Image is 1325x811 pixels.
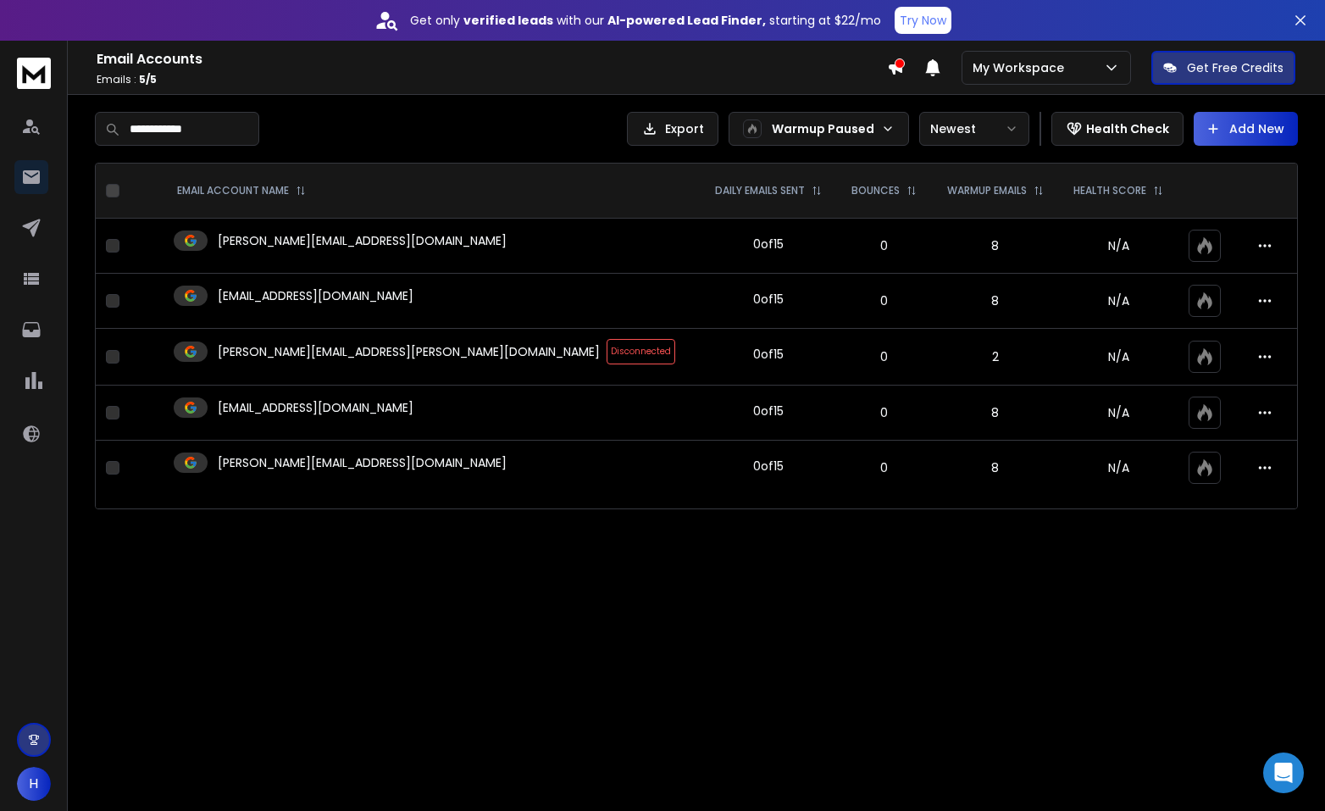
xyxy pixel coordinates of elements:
td: 8 [932,441,1059,496]
p: WARMUP EMAILS [947,184,1027,197]
div: 0 of 15 [753,291,784,308]
p: HEALTH SCORE [1073,184,1146,197]
p: 0 [847,292,922,309]
button: H [17,767,51,801]
p: My Workspace [973,59,1071,76]
p: [PERSON_NAME][EMAIL_ADDRESS][PERSON_NAME][DOMAIN_NAME] [218,343,600,360]
p: BOUNCES [851,184,900,197]
div: 0 of 15 [753,236,784,253]
p: Emails : [97,73,887,86]
button: Try Now [895,7,951,34]
p: 0 [847,404,922,421]
div: 0 of 15 [753,346,784,363]
div: 0 of 15 [753,458,784,475]
div: 0 of 15 [753,403,784,419]
button: Export [627,112,718,146]
p: N/A [1069,237,1169,254]
button: Newest [919,112,1029,146]
p: N/A [1069,292,1169,309]
strong: AI-powered Lead Finder, [607,12,766,29]
p: 0 [847,459,922,476]
p: 0 [847,348,922,365]
p: Warmup Paused [772,120,874,137]
p: [PERSON_NAME][EMAIL_ADDRESS][DOMAIN_NAME] [218,232,507,249]
p: DAILY EMAILS SENT [715,184,805,197]
p: 0 [847,237,922,254]
td: 8 [932,386,1059,441]
p: [PERSON_NAME][EMAIL_ADDRESS][DOMAIN_NAME] [218,454,507,471]
button: Get Free Credits [1151,51,1295,85]
p: [EMAIL_ADDRESS][DOMAIN_NAME] [218,287,413,304]
p: N/A [1069,404,1169,421]
p: Get only with our starting at $22/mo [410,12,881,29]
p: Get Free Credits [1187,59,1283,76]
span: Disconnected [607,339,675,364]
button: Health Check [1051,112,1184,146]
h1: Email Accounts [97,49,887,69]
p: Try Now [900,12,946,29]
td: 8 [932,274,1059,329]
div: EMAIL ACCOUNT NAME [177,184,306,197]
p: [EMAIL_ADDRESS][DOMAIN_NAME] [218,399,413,416]
span: 5 / 5 [139,72,157,86]
td: 8 [932,219,1059,274]
div: Open Intercom Messenger [1263,753,1304,793]
strong: verified leads [463,12,553,29]
img: logo [17,58,51,89]
p: N/A [1069,459,1169,476]
button: Add New [1194,112,1298,146]
p: Health Check [1086,120,1169,137]
p: N/A [1069,348,1169,365]
td: 2 [932,329,1059,386]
